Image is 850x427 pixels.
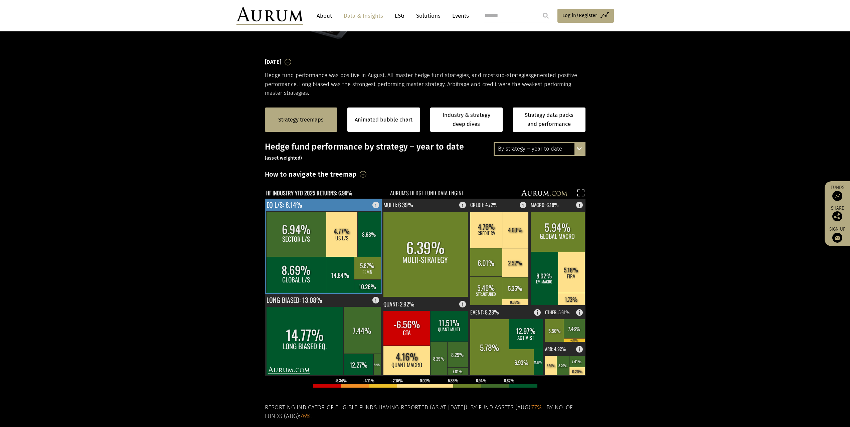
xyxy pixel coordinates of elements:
a: ESG [391,10,408,22]
img: Share this post [832,211,842,221]
a: Solutions [413,10,444,22]
h5: Reporting indicator of eligible funds having reported (as at [DATE]). By fund assets (Aug): . By ... [265,403,585,421]
a: Strategy treemaps [278,116,324,124]
span: Log in/Register [562,11,597,19]
a: Funds [828,185,847,201]
h3: Hedge fund performance by strategy – year to date [265,142,585,162]
span: 77% [531,404,542,411]
a: Industry & strategy deep dives [430,108,503,132]
a: Log in/Register [557,9,614,23]
a: Data & Insights [340,10,386,22]
small: (asset weighted) [265,155,302,161]
a: Animated bubble chart [355,116,412,124]
a: Sign up [828,226,847,243]
h3: [DATE] [265,57,282,67]
div: Share [828,206,847,221]
a: About [313,10,335,22]
span: sub-strategies [495,72,531,78]
img: Aurum [236,7,303,25]
h3: How to navigate the treemap [265,169,357,180]
img: Access Funds [832,191,842,201]
span: 76% [300,413,311,420]
p: Hedge fund performance was positive in August. All master hedge fund strategies, and most generat... [265,71,585,97]
a: Events [449,10,469,22]
div: By strategy – year to date [495,143,584,155]
a: Strategy data packs and performance [513,108,585,132]
img: Sign up to our newsletter [832,233,842,243]
input: Submit [539,9,552,22]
